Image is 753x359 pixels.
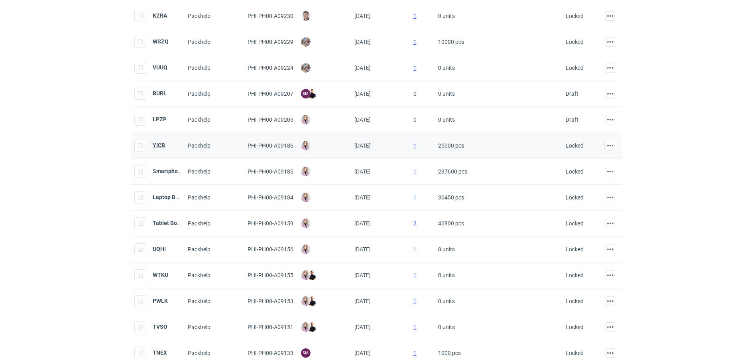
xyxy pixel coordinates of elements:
span: PHI-PH00-A09205 [248,116,293,123]
span: Packhelp [188,65,210,71]
span: PHI-PH00-A09184 [248,194,293,201]
a: TNEX [153,349,167,356]
span: PHI-PH00-A09224 [248,65,293,71]
span: 0 units [438,87,455,100]
button: Actions [606,37,615,47]
div: Locked [566,12,584,20]
span: PHI-PH00-A09186 [248,142,293,149]
a: 1 [413,65,417,71]
img: Tomasz Kubiak [307,296,317,306]
span: 0 units [438,113,455,126]
span: Packhelp [188,350,210,356]
span: 0 units [438,61,455,74]
figcaption: SM [301,89,311,99]
button: Actions [606,270,615,280]
div: Draft [566,116,578,124]
div: Locked [566,349,584,357]
button: Actions [606,322,615,332]
a: TVSO [153,323,167,330]
a: WSZQ [153,38,169,45]
button: Actions [606,167,615,176]
div: Locked [566,219,584,227]
span: 36450 pcs [438,191,464,204]
span: 0 units [438,243,455,256]
button: Actions [606,348,615,358]
img: Klaudia Wiśniewska [301,322,311,332]
span: PHI-PH00-A09156 [248,246,293,252]
div: [DATE] [351,29,395,55]
a: VUUQ [153,64,167,71]
span: PHI-PH00-A09133 [248,350,293,356]
span: PHI-PH00-A09155 [248,272,293,278]
span: Packhelp [188,116,210,123]
div: [DATE] [351,237,395,262]
img: Klaudia Wiśniewska [301,193,311,202]
div: [DATE] [351,288,395,314]
div: [DATE] [351,3,395,29]
div: Locked [566,271,584,279]
button: Actions [606,193,615,202]
a: 1 [413,350,417,356]
a: YICB [153,142,165,148]
button: Actions [606,11,615,21]
span: PHI-PH00-A09207 [248,91,293,97]
div: Draft [566,90,578,98]
img: Klaudia Wiśniewska [301,141,311,150]
div: [DATE] [351,55,395,81]
button: Actions [606,245,615,254]
div: [DATE] [351,107,395,133]
span: Packhelp [188,39,210,45]
span: Packhelp [188,142,210,149]
a: 1 [413,194,417,201]
span: PHI-PH00-A09151 [248,324,293,330]
a: Smartphone Box_BM [153,168,206,174]
a: PWLK [153,298,168,304]
span: 0 [413,116,417,123]
span: PHI-PH00-A09229 [248,39,293,45]
img: Tomasz Kubiak [307,322,317,332]
span: 25000 pcs [438,139,464,152]
img: Michał Palasek [301,63,311,73]
a: UQHI [153,246,166,252]
strong: WTKU [153,272,168,278]
span: Packhelp [188,91,210,97]
span: 0 units [438,321,455,333]
a: 1 [413,298,417,304]
div: [DATE] [351,262,395,288]
div: Locked [566,64,584,72]
span: Packhelp [188,13,210,19]
a: 1 [413,168,417,175]
a: Tablet Box_BM [153,220,191,226]
div: [DATE] [351,81,395,107]
span: 0 units [438,295,455,308]
a: KZRA [153,12,167,19]
img: Klaudia Wiśniewska [301,245,311,254]
a: 1 [413,324,417,330]
div: 0 units [435,107,473,133]
a: 1 [413,39,417,45]
div: 0 units [435,288,473,314]
img: Tomasz Kubiak [307,89,317,99]
span: Packhelp [188,324,210,330]
img: Klaudia Wiśniewska [301,115,311,124]
a: 1 [413,272,417,278]
div: [DATE] [351,314,395,340]
span: 10000 pcs [438,36,464,48]
button: Actions [606,296,615,306]
div: [DATE] [351,159,395,185]
figcaption: SM [301,348,311,358]
strong: Laptop Box_BM [153,194,192,200]
a: 1 [413,142,417,149]
span: Packhelp [188,298,210,304]
a: 1 [413,13,417,19]
span: Packhelp [188,220,210,227]
img: Tomasz Kubiak [307,270,317,280]
img: Michał Palasek [301,37,311,47]
a: LPZP [153,116,167,122]
div: Locked [566,142,584,150]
